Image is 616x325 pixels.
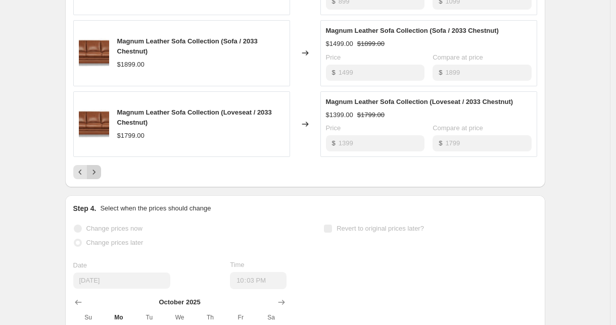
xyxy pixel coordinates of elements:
[260,313,282,321] span: Sa
[230,272,287,289] input: 12:00
[117,131,145,141] div: $1799.00
[337,225,424,232] span: Revert to original prices later?
[73,261,87,269] span: Date
[332,139,336,147] span: $
[274,295,289,309] button: Show next month, November 2025
[326,98,513,105] span: Magnum Leather Sofa Collection (Loveseat / 2033 Chestnut)
[439,69,442,76] span: $
[100,203,211,213] p: Select when the prices should change
[117,109,272,126] span: Magnum Leather Sofa Collection (Loveseat / 2033 Chestnut)
[71,295,85,309] button: Show previous month, September 2025
[326,110,353,120] div: $1399.00
[117,37,258,55] span: Magnum Leather Sofa Collection (Sofa / 2033 Chestnut)
[73,273,170,289] input: 10/13/2025
[138,313,160,321] span: Tu
[73,165,87,179] button: Previous
[326,124,341,132] span: Price
[230,261,244,268] span: Time
[108,313,130,321] span: Mo
[199,313,221,321] span: Th
[86,239,144,246] span: Change prices later
[79,109,109,139] img: 0009_9196S2362_2_80x.jpg
[326,39,353,49] div: $1499.00
[77,313,100,321] span: Su
[326,53,341,61] span: Price
[439,139,442,147] span: $
[73,203,97,213] h2: Step 4.
[332,69,336,76] span: $
[357,39,385,49] strike: $1899.00
[357,110,385,120] strike: $1799.00
[87,165,101,179] button: Next
[433,53,483,61] span: Compare at price
[326,27,499,34] span: Magnum Leather Sofa Collection (Sofa / 2033 Chestnut)
[229,313,252,321] span: Fr
[86,225,143,232] span: Change prices now
[168,313,191,321] span: We
[79,38,109,68] img: 0009_9196S2362_2_80x.jpg
[117,60,145,70] div: $1899.00
[433,124,483,132] span: Compare at price
[73,165,101,179] nav: Pagination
